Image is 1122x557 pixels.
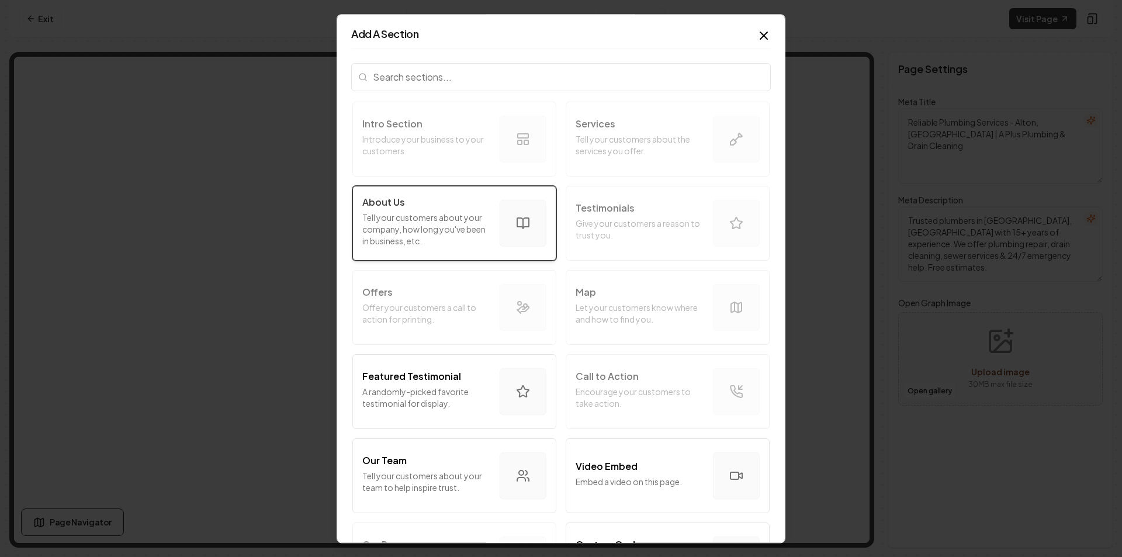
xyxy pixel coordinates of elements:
p: Video Embed [576,459,638,473]
p: Tell your customers about your company, how long you've been in business, etc. [362,212,490,247]
p: Custom Code [576,538,641,552]
button: Our TeamTell your customers about your team to help inspire trust. [352,438,556,513]
p: Featured Testimonial [362,369,461,383]
p: A randomly-picked favorite testimonial for display. [362,386,490,409]
button: About UsTell your customers about your company, how long you've been in business, etc. [352,186,556,261]
button: Video EmbedEmbed a video on this page. [566,438,770,513]
p: About Us [362,195,405,209]
h2: Add A Section [351,29,771,39]
p: Embed a video on this page. [576,476,704,487]
p: Tell your customers about your team to help inspire trust. [362,470,490,493]
input: Search sections... [351,63,771,91]
button: Featured TestimonialA randomly-picked favorite testimonial for display. [352,354,556,429]
p: Our Team [362,454,407,468]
